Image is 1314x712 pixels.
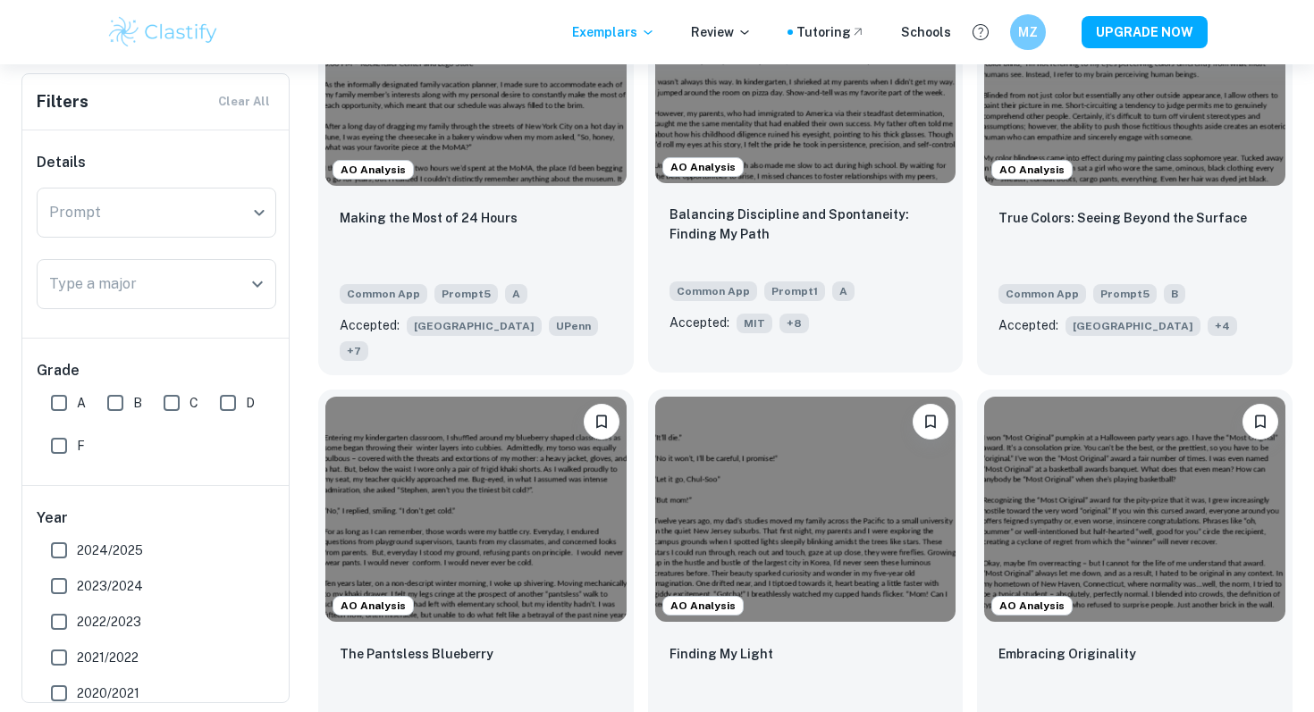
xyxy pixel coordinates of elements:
span: B [1164,284,1185,304]
p: Making the Most of 24 Hours [340,208,518,228]
img: undefined Common App example thumbnail: The Pantsless Blueberry [325,397,627,622]
button: Bookmark [584,404,619,440]
p: Embracing Originality [998,644,1136,664]
p: Balancing Discipline and Spontaneity: Finding My Path [670,205,942,244]
h6: Details [37,152,276,173]
h6: Grade [37,360,276,381]
span: AO Analysis [333,598,413,614]
span: [GEOGRAPHIC_DATA] [1066,316,1200,336]
span: B [133,393,142,413]
span: A [505,284,527,304]
img: undefined Common App example thumbnail: Finding My Light [655,397,956,622]
span: + 8 [779,314,809,333]
span: AO Analysis [992,162,1072,178]
span: + 7 [340,341,368,361]
p: Accepted: [670,313,729,332]
span: 2023/2024 [77,576,143,596]
span: D [246,393,255,413]
span: Prompt 5 [1093,284,1157,304]
p: Review [691,22,752,42]
button: MZ [1010,14,1046,50]
span: A [77,393,86,413]
button: Bookmark [913,404,948,440]
p: Finding My Light [670,644,773,664]
button: Help and Feedback [965,17,996,47]
span: [GEOGRAPHIC_DATA] [407,316,542,336]
span: AO Analysis [663,159,743,175]
p: Accepted: [998,315,1058,335]
span: Prompt 5 [434,284,498,304]
button: Open [245,272,270,297]
button: UPGRADE NOW [1082,16,1208,48]
p: The Pantsless Blueberry [340,644,493,664]
span: C [190,393,198,413]
p: Exemplars [572,22,655,42]
img: Clastify logo [106,14,220,50]
span: F [77,436,85,456]
img: undefined Common App example thumbnail: Embracing Originality [984,397,1285,622]
span: 2022/2023 [77,612,141,632]
span: AO Analysis [333,162,413,178]
span: Common App [998,284,1086,304]
span: A [832,281,855,301]
span: MIT [737,314,772,333]
span: Common App [670,281,757,301]
span: + 4 [1208,316,1237,336]
span: Prompt 1 [764,281,825,301]
h6: Year [37,507,276,529]
span: Common App [340,284,427,304]
span: UPenn [549,316,598,336]
span: 2024/2025 [77,540,143,560]
h6: MZ [1018,22,1039,42]
span: 2021/2022 [77,648,139,667]
a: Tutoring [796,22,865,42]
p: Accepted: [340,315,400,335]
h6: Filters [37,89,88,114]
a: Schools [901,22,951,42]
span: AO Analysis [663,598,743,614]
button: Bookmark [1242,404,1278,440]
span: AO Analysis [992,598,1072,614]
p: True Colors: Seeing Beyond the Surface [998,208,1247,228]
span: 2020/2021 [77,683,139,703]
